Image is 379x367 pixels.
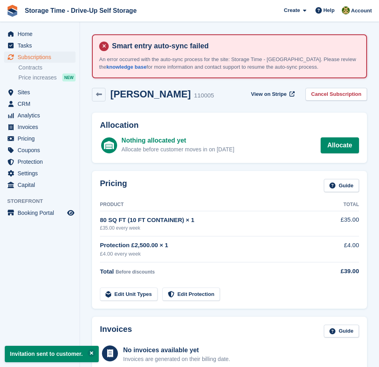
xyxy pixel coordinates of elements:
[18,40,66,51] span: Tasks
[100,288,158,301] a: Edit Unit Types
[18,156,66,167] span: Protection
[7,197,80,205] span: Storefront
[4,87,76,98] a: menu
[4,110,76,121] a: menu
[323,6,335,14] span: Help
[4,98,76,109] a: menu
[4,168,76,179] a: menu
[4,40,76,51] a: menu
[4,52,76,63] a: menu
[100,198,325,211] th: Product
[325,267,359,276] div: £39.00
[18,121,66,133] span: Invoices
[106,64,146,70] a: knowledge base
[251,90,287,98] span: View on Stripe
[62,73,76,81] div: NEW
[100,121,359,130] h2: Allocation
[122,145,234,154] div: Allocate before customer moves in on [DATE]
[66,208,76,218] a: Preview store
[325,198,359,211] th: Total
[100,216,325,225] div: 80 SQ FT (10 FT CONTAINER) × 1
[321,137,359,153] a: Allocate
[18,87,66,98] span: Sites
[4,156,76,167] a: menu
[18,28,66,40] span: Home
[4,207,76,218] a: menu
[18,207,66,218] span: Booking Portal
[194,91,214,100] div: 110005
[162,288,220,301] a: Edit Protection
[122,136,234,145] div: Nothing allocated yet
[325,211,359,236] td: £35.00
[305,88,367,101] a: Cancel Subscription
[4,133,76,144] a: menu
[100,241,325,250] div: Protection £2,500.00 × 1
[324,325,359,338] a: Guide
[4,121,76,133] a: menu
[18,64,76,71] a: Contracts
[109,42,360,51] h4: Smart entry auto-sync failed
[5,346,99,362] p: Invitation sent to customer.
[18,179,66,190] span: Capital
[123,355,230,363] div: Invoices are generated on their billing date.
[18,168,66,179] span: Settings
[18,52,66,63] span: Subscriptions
[22,4,140,17] a: Storage Time - Drive-Up Self Storage
[100,325,132,338] h2: Invoices
[18,133,66,144] span: Pricing
[18,74,57,81] span: Price increases
[18,73,76,82] a: Price increases NEW
[324,179,359,192] a: Guide
[110,89,191,99] h2: [PERSON_NAME]
[123,345,230,355] div: No invoices available yet
[18,110,66,121] span: Analytics
[18,145,66,156] span: Coupons
[116,269,155,275] span: Before discounts
[351,7,372,15] span: Account
[100,224,325,232] div: £35.00 every week
[325,236,359,262] td: £4.00
[4,28,76,40] a: menu
[4,179,76,190] a: menu
[342,6,350,14] img: Zain Sarwar
[100,179,127,192] h2: Pricing
[100,250,325,258] div: £4.00 every week
[248,88,296,101] a: View on Stripe
[6,5,18,17] img: stora-icon-8386f47178a22dfd0bd8f6a31ec36ba5ce8667c1dd55bd0f319d3a0aa187defe.svg
[18,98,66,109] span: CRM
[4,145,76,156] a: menu
[99,56,360,71] p: An error occurred with the auto-sync process for the site: Storage Time - [GEOGRAPHIC_DATA]. Plea...
[100,268,114,275] span: Total
[284,6,300,14] span: Create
